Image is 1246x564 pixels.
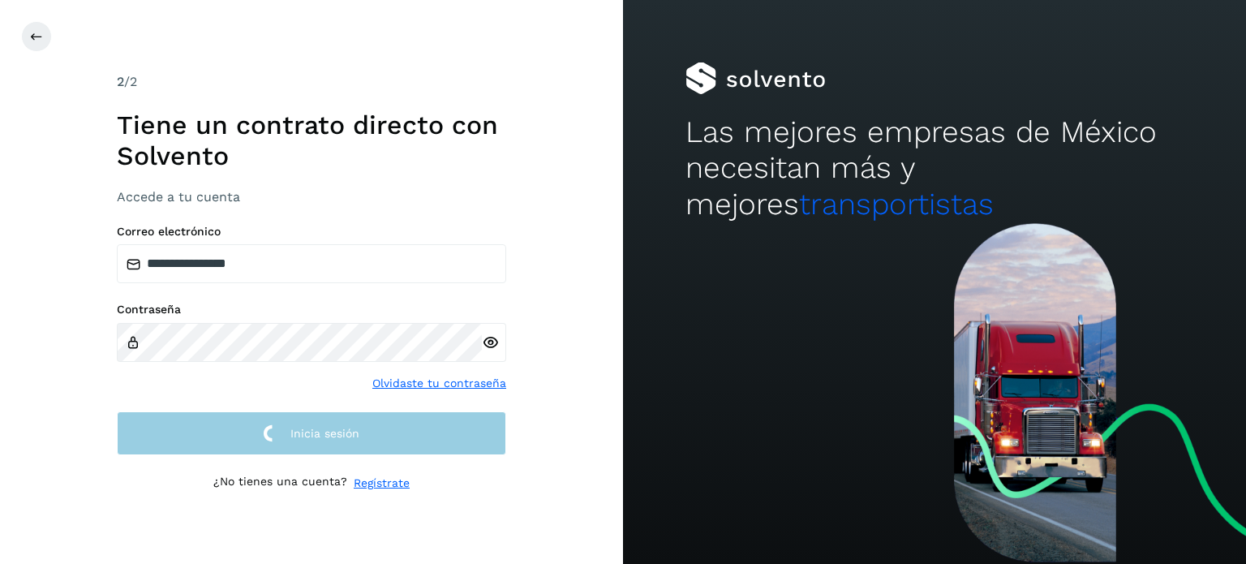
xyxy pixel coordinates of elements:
span: Inicia sesión [290,428,359,439]
span: transportistas [799,187,994,222]
a: Olvidaste tu contraseña [372,375,506,392]
p: ¿No tienes una cuenta? [213,475,347,492]
span: 2 [117,74,124,89]
h2: Las mejores empresas de México necesitan más y mejores [685,114,1184,222]
label: Contraseña [117,303,506,316]
h3: Accede a tu cuenta [117,189,506,205]
div: /2 [117,72,506,92]
a: Regístrate [354,475,410,492]
label: Correo electrónico [117,225,506,239]
h1: Tiene un contrato directo con Solvento [117,110,506,172]
button: Inicia sesión [117,411,506,456]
